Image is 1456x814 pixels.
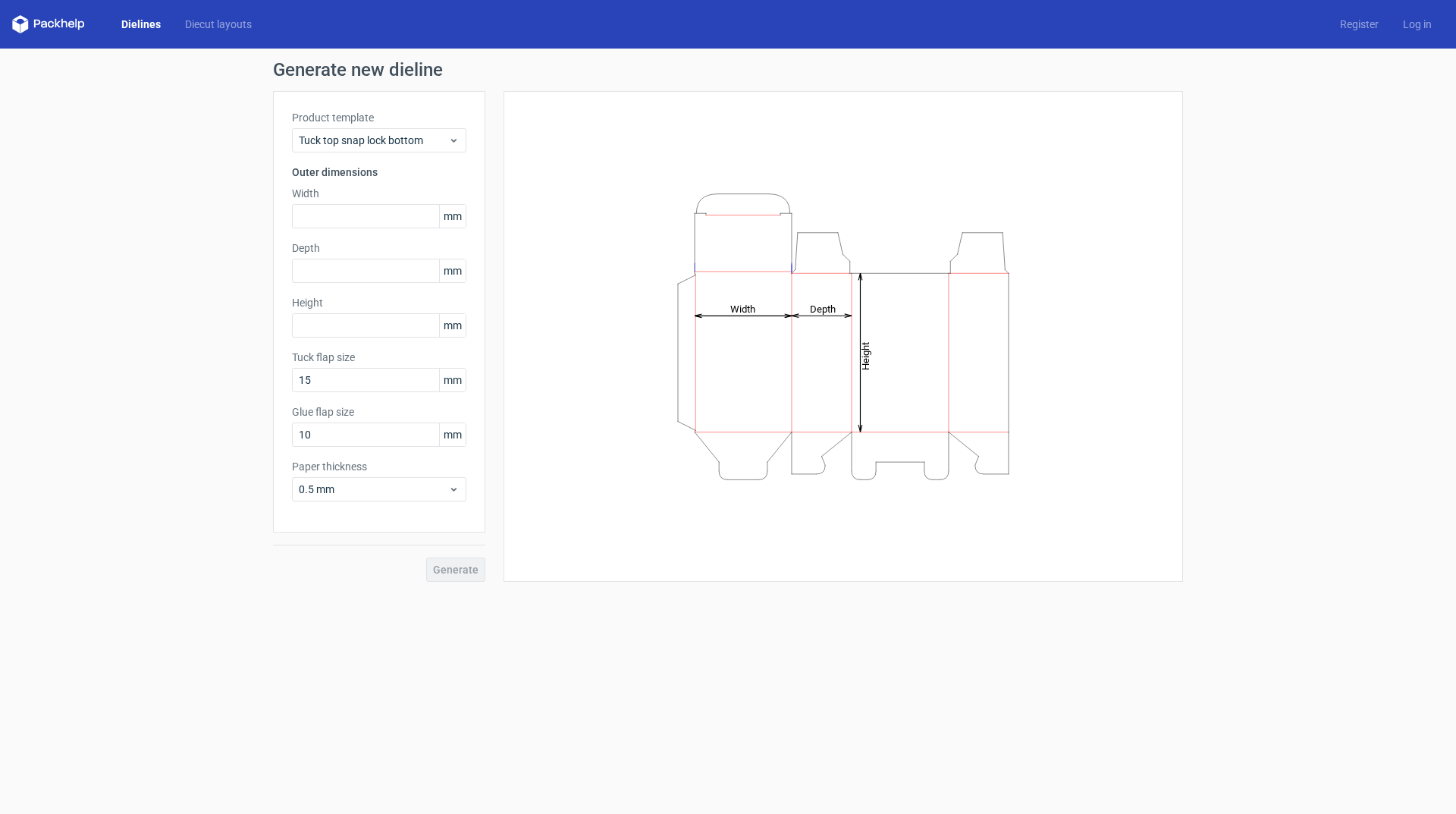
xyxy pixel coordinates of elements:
span: mm [439,259,466,282]
label: Width [292,186,466,201]
h3: Outer dimensions [292,165,466,180]
span: mm [439,314,466,337]
label: Depth [292,240,466,256]
span: mm [439,205,466,228]
label: Tuck flap size [292,350,466,365]
span: Tuck top snap lock bottom [299,133,448,148]
tspan: Depth [810,303,836,314]
span: 0.5 mm [299,482,448,497]
a: Log in [1391,17,1444,32]
label: Height [292,295,466,310]
label: Glue flap size [292,404,466,420]
tspan: Width [730,303,755,314]
span: mm [439,423,466,446]
a: Diecut layouts [173,17,264,32]
label: Product template [292,110,466,125]
a: Dielines [109,17,173,32]
label: Paper thickness [292,459,466,474]
tspan: Height [860,341,871,369]
h1: Generate new dieline [273,61,1183,79]
span: mm [439,369,466,391]
a: Register [1328,17,1391,32]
